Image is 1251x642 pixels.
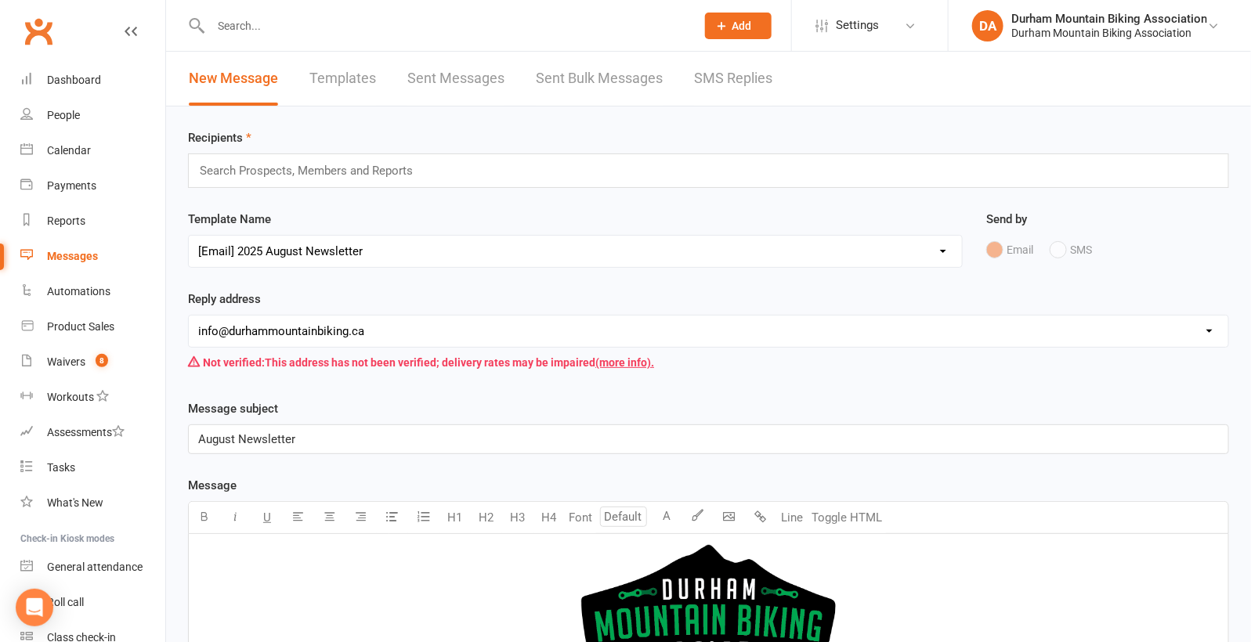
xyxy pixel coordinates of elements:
[47,461,75,474] div: Tasks
[19,12,58,51] a: Clubworx
[47,109,80,121] div: People
[651,502,682,533] button: A
[16,589,53,626] div: Open Intercom Messenger
[96,354,108,367] span: 8
[309,52,376,106] a: Templates
[533,502,565,533] button: H4
[536,52,663,106] a: Sent Bulk Messages
[188,128,251,147] label: Recipients
[198,432,295,446] span: August Newsletter
[20,133,165,168] a: Calendar
[206,15,685,37] input: Search...
[502,502,533,533] button: H3
[20,274,165,309] a: Automations
[20,485,165,521] a: What's New
[47,391,94,403] div: Workouts
[20,204,165,239] a: Reports
[20,550,165,585] a: General attendance kiosk mode
[47,179,96,192] div: Payments
[565,502,596,533] button: Font
[47,426,125,438] div: Assessments
[188,476,237,495] label: Message
[1011,12,1207,26] div: Durham Mountain Biking Association
[188,348,1229,377] div: This address has not been verified; delivery rates may be impaired
[47,144,91,157] div: Calendar
[47,496,103,509] div: What's New
[189,52,278,106] a: New Message
[47,74,101,86] div: Dashboard
[203,356,265,369] strong: Not verified:
[705,13,772,39] button: Add
[20,585,165,620] a: Roll call
[47,285,110,298] div: Automations
[986,210,1027,229] label: Send by
[776,502,808,533] button: Line
[188,290,261,308] label: Reply address
[808,502,886,533] button: Toggle HTML
[47,215,85,227] div: Reports
[47,596,84,608] div: Roll call
[263,510,271,525] span: U
[47,355,85,368] div: Waivers
[188,399,278,418] label: Message subject
[20,415,165,450] a: Assessments
[47,250,98,262] div: Messages
[20,98,165,133] a: People
[595,356,654,369] a: (more info).
[20,168,165,204] a: Payments
[198,160,428,181] input: Search Prospects, Members and Reports
[251,502,283,533] button: U
[732,20,752,32] span: Add
[836,8,879,43] span: Settings
[47,561,143,573] div: General attendance
[972,10,1003,41] div: DA
[20,309,165,344] a: Product Sales
[188,210,271,229] label: Template Name
[407,52,504,106] a: Sent Messages
[694,52,772,106] a: SMS Replies
[439,502,471,533] button: H1
[600,507,647,527] input: Default
[47,320,114,333] div: Product Sales
[471,502,502,533] button: H2
[1011,26,1207,40] div: Durham Mountain Biking Association
[20,63,165,98] a: Dashboard
[20,344,165,380] a: Waivers 8
[20,450,165,485] a: Tasks
[20,239,165,274] a: Messages
[20,380,165,415] a: Workouts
